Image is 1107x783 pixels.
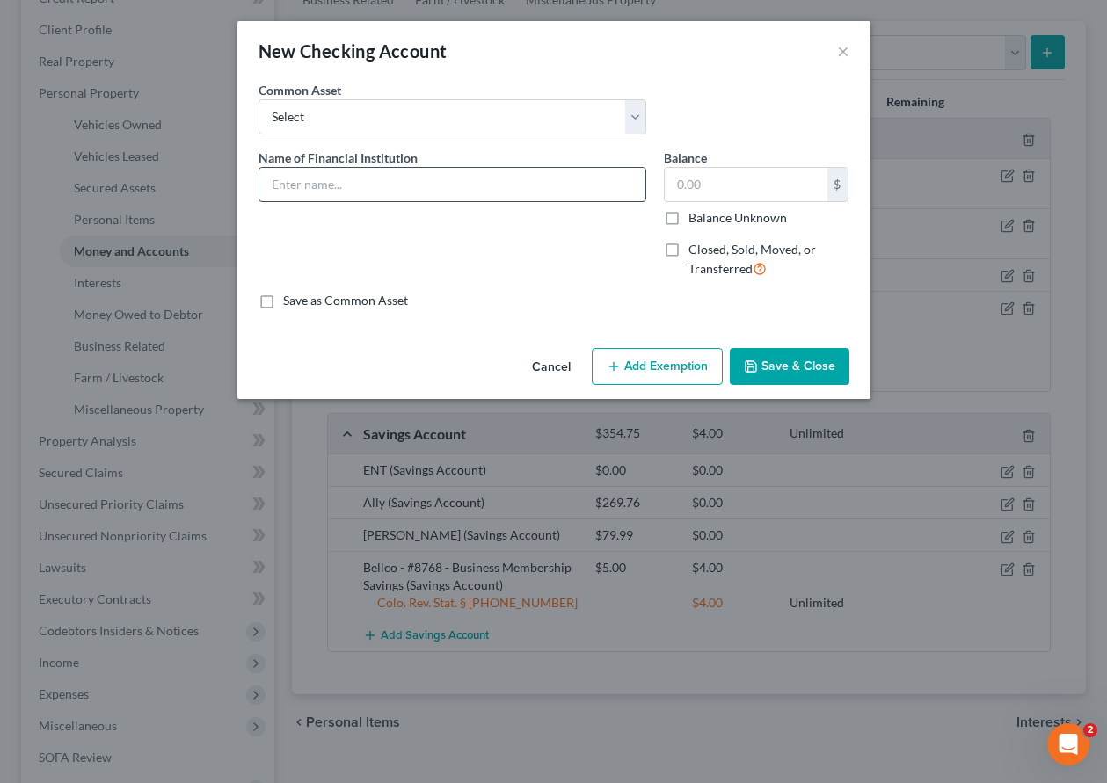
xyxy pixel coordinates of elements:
[259,168,645,201] input: Enter name...
[664,149,707,167] label: Balance
[665,168,827,201] input: 0.00
[688,242,816,276] span: Closed, Sold, Moved, or Transferred
[827,168,848,201] div: $
[259,39,448,63] div: New Checking Account
[283,292,408,309] label: Save as Common Asset
[518,350,585,385] button: Cancel
[259,81,341,99] label: Common Asset
[592,348,723,385] button: Add Exemption
[259,150,418,165] span: Name of Financial Institution
[730,348,849,385] button: Save & Close
[1047,723,1089,765] iframe: Intercom live chat
[1083,723,1097,737] span: 2
[837,40,849,62] button: ×
[688,209,787,227] label: Balance Unknown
